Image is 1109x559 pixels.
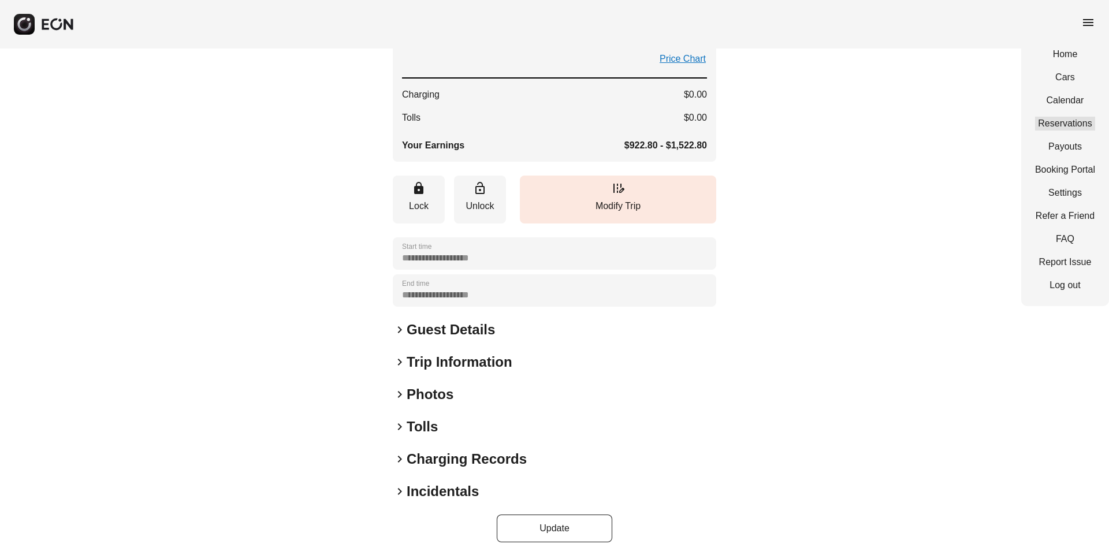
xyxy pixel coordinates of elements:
span: keyboard_arrow_right [393,323,407,337]
span: Charging [402,88,440,102]
p: Modify Trip [526,199,710,213]
a: Home [1035,47,1095,61]
button: Modify Trip [520,176,716,223]
a: Calendar [1035,94,1095,107]
p: Lock [399,199,439,213]
p: Unlock [460,199,500,213]
h2: Photos [407,385,453,404]
span: $0.00 [684,111,707,125]
span: $922.80 - $1,522.80 [624,139,707,152]
span: keyboard_arrow_right [393,355,407,369]
span: keyboard_arrow_right [393,485,407,498]
a: Payouts [1035,140,1095,154]
span: keyboard_arrow_right [393,452,407,466]
span: $0.00 [684,88,707,102]
span: lock [412,181,426,195]
a: Price Chart [658,52,707,66]
a: Reservations [1035,117,1095,131]
a: Cars [1035,70,1095,84]
span: keyboard_arrow_right [393,387,407,401]
a: Refer a Friend [1035,209,1095,223]
span: keyboard_arrow_right [393,420,407,434]
h2: Tolls [407,418,438,436]
span: Your Earnings [402,139,464,152]
a: Log out [1035,278,1095,292]
span: Tolls [402,111,420,125]
button: Lock [393,176,445,223]
h2: Incidentals [407,482,479,501]
button: Unlock [454,176,506,223]
a: Report Issue [1035,255,1095,269]
a: Settings [1035,186,1095,200]
span: edit_road [611,181,625,195]
span: menu [1081,16,1095,29]
span: lock_open [473,181,487,195]
button: Update [497,515,612,542]
h2: Charging Records [407,450,527,468]
h2: Trip Information [407,353,512,371]
a: FAQ [1035,232,1095,246]
a: Booking Portal [1035,163,1095,177]
h2: Guest Details [407,321,495,339]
